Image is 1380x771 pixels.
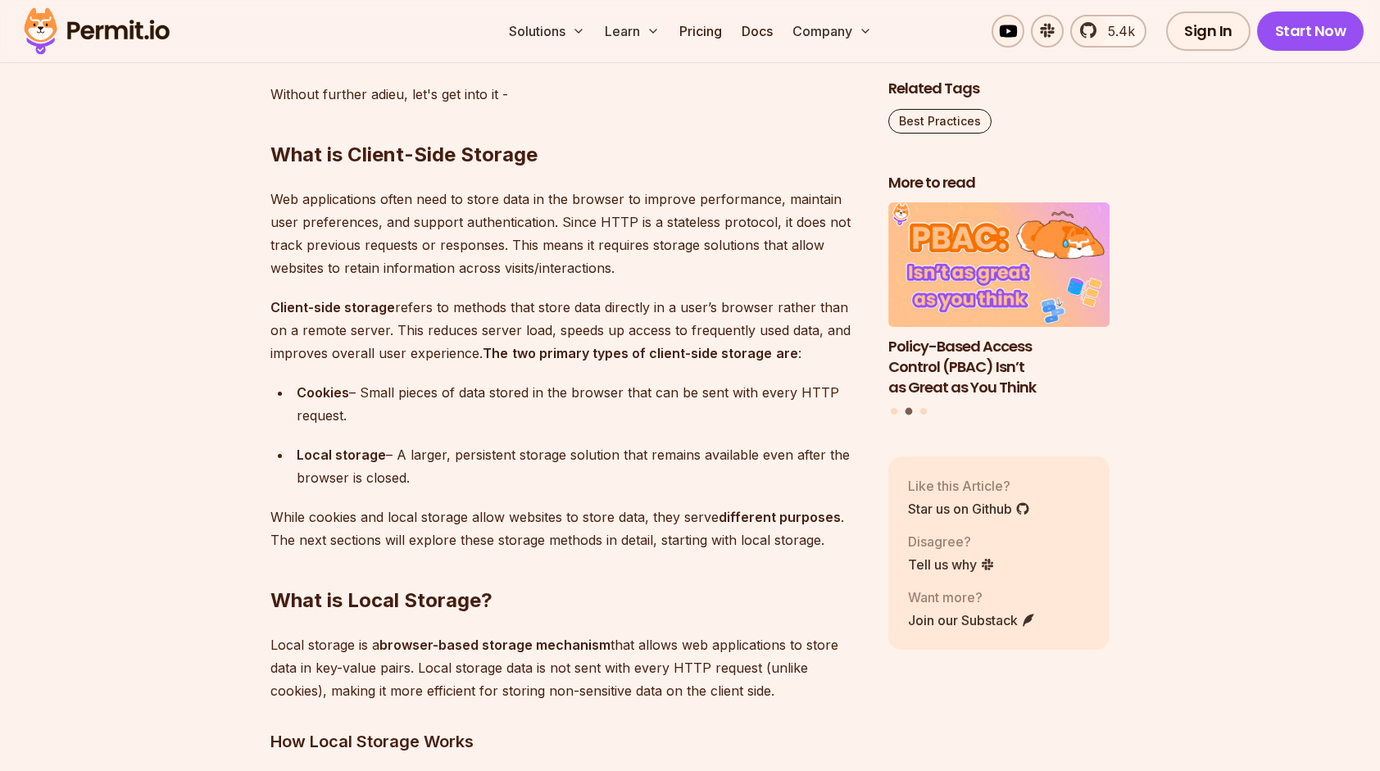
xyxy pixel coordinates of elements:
span: 5.4k [1098,21,1135,41]
h2: What is Client-Side Storage [270,76,862,168]
img: Policy-Based Access Control (PBAC) Isn’t as Great as You Think [888,203,1110,328]
a: Start Now [1257,11,1364,51]
button: Go to slide 1 [891,408,897,415]
strong: different purposes [719,509,841,525]
a: Pricing [673,15,729,48]
a: Best Practices [888,109,992,134]
button: Company [786,15,878,48]
p: Local storage is a that allows web applications to store data in key-value pairs. Local storage d... [270,633,862,702]
a: Tell us why [908,555,995,574]
h2: More to read [888,173,1110,193]
p: Without further adieu, let's get into it - [270,83,862,106]
a: Docs [735,15,779,48]
p: Like this Article? [908,476,1030,496]
a: 5.4k [1070,15,1146,48]
h2: Related Tags [888,79,1110,99]
div: Posts [888,203,1110,418]
h2: What is Local Storage? [270,522,862,614]
p: Disagree? [908,532,995,551]
strong: are [776,345,798,361]
p: Want more? [908,587,1036,607]
div: – Small pieces of data stored in the browser that can be sent with every HTTP request. [297,381,862,427]
strong: Local storage [297,447,386,463]
div: – A larger, persistent storage solution that remains available even after the browser is closed. [297,443,862,489]
button: Go to slide 3 [920,408,927,415]
h3: Policy-Based Access Control (PBAC) Isn’t as Great as You Think [888,337,1110,397]
strong: two primary types of client-side storage [512,345,772,361]
button: Learn [598,15,666,48]
a: Star us on Github [908,499,1030,519]
strong: browser-based storage mechanism [379,637,611,653]
a: Sign In [1166,11,1251,51]
strong: Cookies [297,384,349,401]
p: While cookies and local storage allow websites to store data, they serve . The next sections will... [270,506,862,551]
p: refers to methods that store data directly in a user’s browser rather than on a remote server. Th... [270,296,862,365]
a: Join our Substack [908,610,1036,630]
button: Go to slide 2 [906,408,913,415]
a: Policy-Based Access Control (PBAC) Isn’t as Great as You ThinkPolicy-Based Access Control (PBAC) ... [888,203,1110,398]
li: 2 of 3 [888,203,1110,398]
img: Permit logo [16,3,177,59]
strong: The [483,345,508,361]
button: Solutions [502,15,592,48]
h3: How Local Storage Works [270,728,862,755]
strong: Client-side storage [270,299,395,315]
p: Web applications often need to store data in the browser to improve performance, maintain user pr... [270,188,862,279]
